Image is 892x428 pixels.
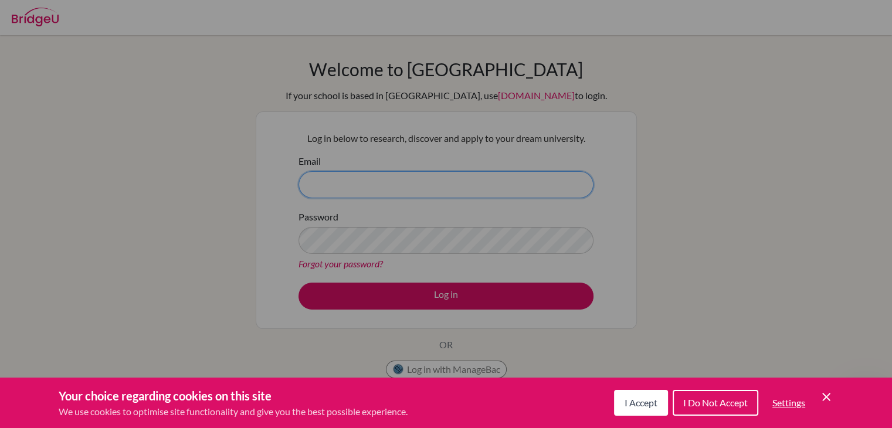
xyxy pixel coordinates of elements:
[614,390,668,416] button: I Accept
[625,397,657,408] span: I Accept
[59,387,408,405] h3: Your choice regarding cookies on this site
[673,390,758,416] button: I Do Not Accept
[59,405,408,419] p: We use cookies to optimise site functionality and give you the best possible experience.
[763,391,815,415] button: Settings
[683,397,748,408] span: I Do Not Accept
[772,397,805,408] span: Settings
[819,390,833,404] button: Save and close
